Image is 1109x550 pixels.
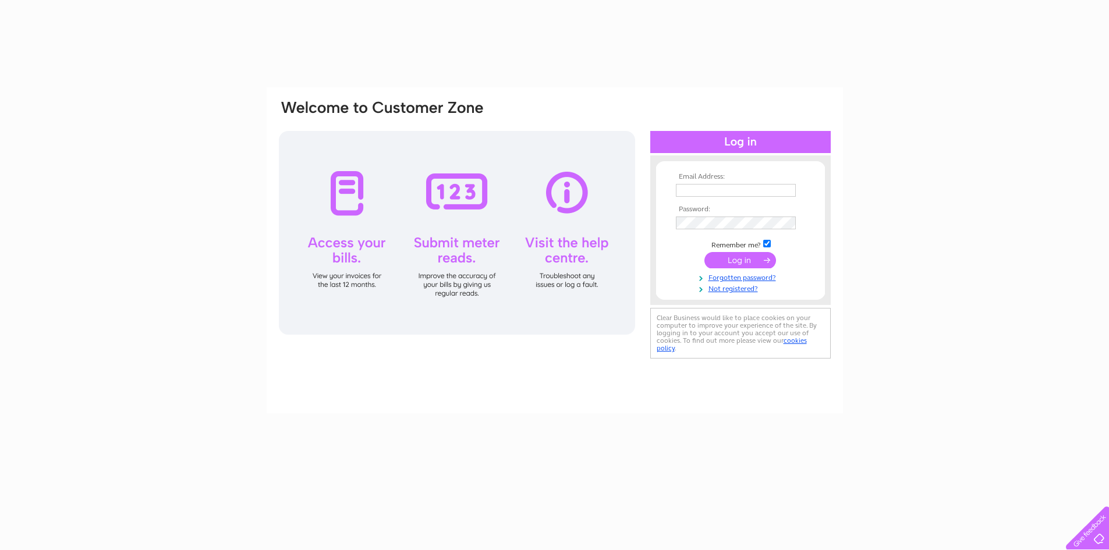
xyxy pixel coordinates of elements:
[676,271,808,282] a: Forgotten password?
[704,252,776,268] input: Submit
[673,205,808,214] th: Password:
[673,238,808,250] td: Remember me?
[650,308,831,359] div: Clear Business would like to place cookies on your computer to improve your experience of the sit...
[673,173,808,181] th: Email Address:
[676,282,808,293] a: Not registered?
[657,336,807,352] a: cookies policy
